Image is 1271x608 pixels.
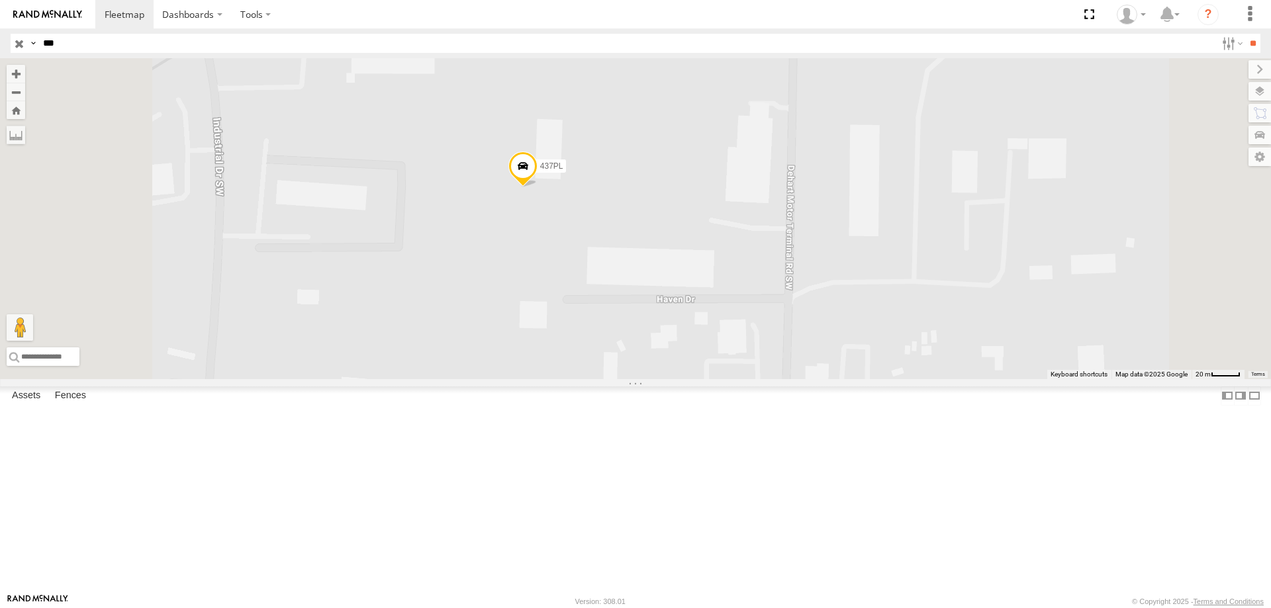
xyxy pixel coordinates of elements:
img: rand-logo.svg [13,10,82,19]
label: Hide Summary Table [1248,386,1261,406]
label: Fences [48,386,93,405]
label: Dock Summary Table to the Left [1221,386,1234,406]
button: Keyboard shortcuts [1051,370,1107,379]
label: Measure [7,126,25,144]
button: Zoom out [7,83,25,101]
div: Version: 308.01 [575,597,626,605]
button: Zoom Home [7,101,25,119]
button: Drag Pegman onto the map to open Street View [7,314,33,341]
label: Dock Summary Table to the Right [1234,386,1247,406]
i: ? [1198,4,1219,25]
span: 437PL [540,161,563,171]
a: Visit our Website [7,595,68,608]
button: Map Scale: 20 m per 41 pixels [1192,370,1245,379]
div: © Copyright 2025 - [1132,597,1264,605]
label: Search Query [28,34,38,53]
label: Map Settings [1248,148,1271,166]
div: Zack Abernathy [1112,5,1151,24]
button: Zoom in [7,65,25,83]
span: 20 m [1196,370,1211,378]
label: Search Filter Options [1217,34,1245,53]
label: Assets [5,386,47,405]
span: Map data ©2025 Google [1115,370,1188,378]
a: Terms and Conditions [1194,597,1264,605]
a: Terms (opens in new tab) [1251,372,1265,377]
